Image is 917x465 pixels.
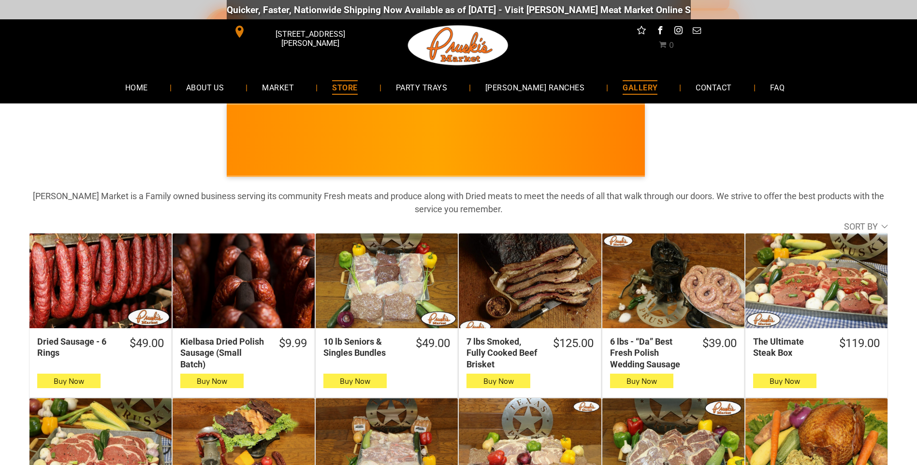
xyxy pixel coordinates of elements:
[756,74,799,100] a: FAQ
[553,336,594,351] div: $125.00
[690,24,703,39] a: email
[416,336,450,351] div: $49.00
[610,336,690,370] div: 6 lbs - “Da” Best Fresh Polish Wedding Sausage
[745,233,888,328] a: The Ultimate Steak Box
[466,374,530,388] button: Buy Now
[642,147,832,162] span: [PERSON_NAME] MARKET
[180,336,266,370] div: Kielbasa Dried Polish Sausage (Small Batch)
[602,336,744,370] a: $39.006 lbs - “Da” Best Fresh Polish Wedding Sausage
[227,24,375,39] a: [STREET_ADDRESS][PERSON_NAME]
[247,74,308,100] a: MARKET
[323,336,403,359] div: 10 lb Seniors & Singles Bundles
[33,191,884,214] strong: [PERSON_NAME] Market is a Family owned business serving its community Fresh meats and produce alo...
[466,336,540,370] div: 7 lbs Smoked, Fully Cooked Beef Brisket
[54,377,84,386] span: Buy Now
[602,233,744,328] a: 6 lbs - “Da” Best Fresh Polish Wedding Sausage
[29,336,172,359] a: $49.00Dried Sausage - 6 Rings
[483,377,514,386] span: Buy Now
[111,74,162,100] a: HOME
[459,336,601,370] a: $125.007 lbs Smoked, Fully Cooked Beef Brisket
[197,377,227,386] span: Buy Now
[610,374,673,388] button: Buy Now
[626,377,657,386] span: Buy Now
[672,24,684,39] a: instagram
[340,377,370,386] span: Buy Now
[753,374,816,388] button: Buy Now
[172,74,239,100] a: ABOUT US
[406,19,510,72] img: Pruski-s+Market+HQ+Logo2-1920w.png
[608,74,672,100] a: GALLERY
[770,377,800,386] span: Buy Now
[279,336,307,351] div: $9.99
[623,80,657,94] span: GALLERY
[173,336,315,370] a: $9.99Kielbasa Dried Polish Sausage (Small Batch)
[669,41,674,50] span: 0
[839,336,880,351] div: $119.00
[247,25,372,53] span: [STREET_ADDRESS][PERSON_NAME]
[702,336,737,351] div: $39.00
[459,233,601,328] a: 7 lbs Smoked, Fully Cooked Beef Brisket
[471,74,599,100] a: [PERSON_NAME] RANCHES
[681,74,746,100] a: CONTACT
[37,374,101,388] button: Buy Now
[29,233,172,328] a: Dried Sausage - 6 Rings
[224,4,810,15] div: Quicker, Faster, Nationwide Shipping Now Available as of [DATE] - Visit [PERSON_NAME] Meat Market...
[316,233,458,328] a: 10 lb Seniors &amp; Singles Bundles
[173,233,315,328] a: Kielbasa Dried Polish Sausage (Small Batch)
[37,336,117,359] div: Dried Sausage - 6 Rings
[130,336,164,351] div: $49.00
[318,74,372,100] a: STORE
[381,74,462,100] a: PARTY TRAYS
[635,24,648,39] a: Social network
[316,336,458,359] a: $49.0010 lb Seniors & Singles Bundles
[180,374,244,388] button: Buy Now
[654,24,666,39] a: facebook
[745,336,888,359] a: $119.00The Ultimate Steak Box
[323,374,387,388] button: Buy Now
[753,336,827,359] div: The Ultimate Steak Box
